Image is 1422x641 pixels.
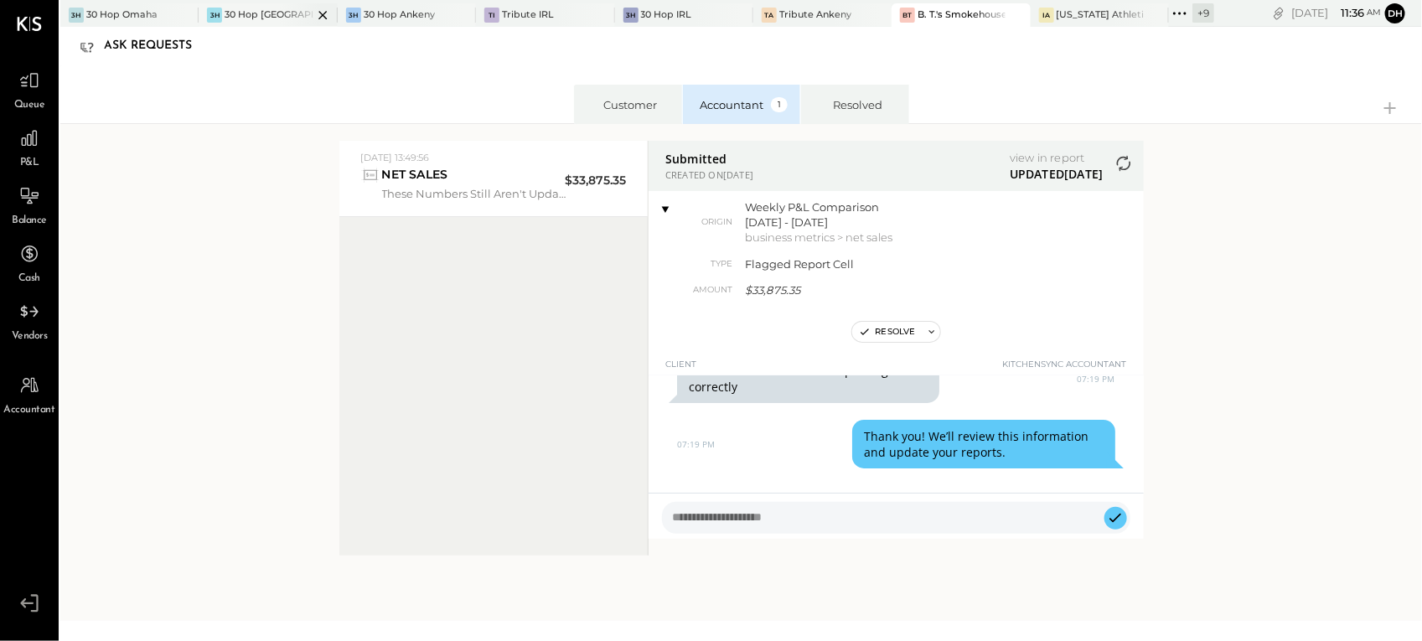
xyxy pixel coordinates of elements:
[900,8,915,23] div: BT
[1385,3,1405,23] button: Dh
[641,8,692,22] div: 30 Hop IRL
[1010,166,1104,182] span: UPDATED [DATE]
[852,322,923,342] button: Resolve
[484,8,499,23] div: TI
[623,8,639,23] div: 3H
[779,8,851,22] div: Tribute Ankeny
[361,152,430,163] span: [DATE] 13:49:56
[665,168,753,181] span: CREATED ON [DATE]
[207,8,222,23] div: 3H
[1039,8,1054,23] div: IA
[4,403,55,418] span: Accountant
[700,97,789,112] div: Accountant
[14,98,45,113] span: Queue
[1,238,58,287] a: Cash
[1192,3,1214,23] div: + 9
[591,97,670,112] div: Customer
[745,283,801,297] span: $33,875.35
[1270,4,1287,22] div: copy link
[665,284,732,296] span: Amount
[762,8,777,23] div: TA
[346,8,361,23] div: 3H
[665,151,753,167] span: Submitted
[745,215,971,230] div: [DATE] - [DATE]
[18,271,40,287] span: Cash
[104,33,209,59] div: Ask Requests
[1367,7,1381,18] span: am
[364,8,435,22] div: 30 Hop Ankeny
[1331,5,1364,21] span: 11 : 36
[20,156,39,171] span: P&L
[918,8,1005,22] div: B. T.'s Smokehouse
[1,296,58,344] a: Vendors
[745,230,892,244] a: BUSINESS METRICS > NET SALES
[1,65,58,113] a: Queue
[665,258,732,270] span: Type
[1,370,58,418] a: Accountant
[565,173,626,189] span: $33,875.35
[677,354,940,403] blockquote: these numbers still aren't updating correctly
[745,256,971,271] span: Flagged Report Cell
[382,186,568,201] span: these numbers still aren't updating correctly
[1,180,58,229] a: Balance
[677,439,715,449] time: 07:19 PM
[69,8,84,23] div: 3H
[800,85,909,124] li: Resolved
[665,359,696,380] span: Client
[665,216,732,228] span: Origin
[225,8,312,22] div: 30 Hop [GEOGRAPHIC_DATA]
[12,214,47,229] span: Balance
[1003,359,1127,380] span: KitchenSync Accountant
[1,122,58,171] a: P&L
[771,97,788,112] span: 1
[852,420,1115,468] blockquote: Thank you! We’ll review this information and update your reports.
[12,329,48,344] span: Vendors
[745,199,971,215] div: Weekly P&L Comparison
[1010,151,1104,164] a: View in report
[361,167,448,183] div: NET SALES
[86,8,158,22] div: 30 Hop Omaha
[1291,5,1381,21] div: [DATE]
[1057,8,1144,22] div: [US_STATE] Athletic Club
[1078,374,1115,384] time: 07:19 PM
[502,8,554,22] div: Tribute IRL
